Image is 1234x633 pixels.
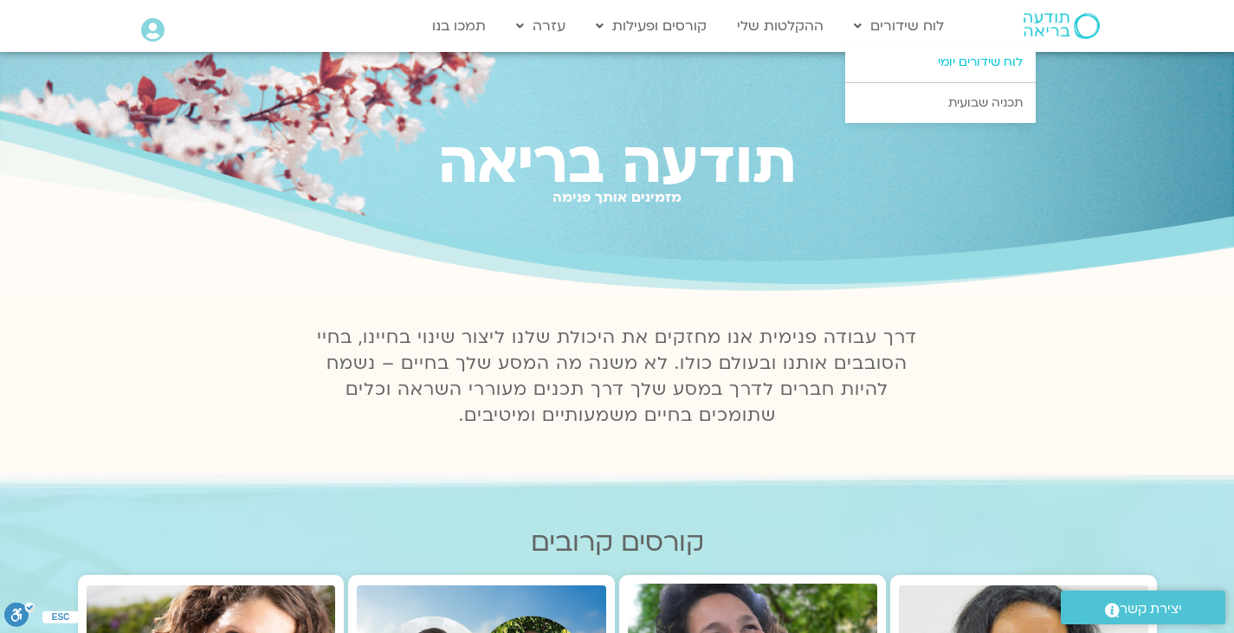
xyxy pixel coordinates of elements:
a: קורסים ופעילות [587,10,715,42]
a: לוח שידורים [845,10,953,42]
a: ההקלטות שלי [728,10,832,42]
img: תודעה בריאה [1024,13,1100,39]
a: תכניה שבועית [845,83,1036,123]
h2: קורסים קרובים [78,527,1157,558]
span: יצירת קשר [1120,597,1182,621]
p: דרך עבודה פנימית אנו מחזקים את היכולת שלנו ליצור שינוי בחיינו, בחיי הסובבים אותנו ובעולם כולו. לא... [307,325,927,429]
a: תמכו בנו [423,10,494,42]
a: יצירת קשר [1061,591,1225,624]
a: עזרה [507,10,574,42]
a: לוח שידורים יומי [845,42,1036,82]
